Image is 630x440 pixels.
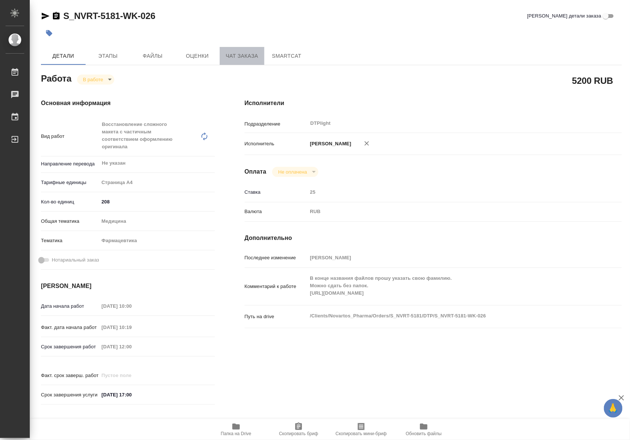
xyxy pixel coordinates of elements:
[41,372,99,379] p: Факт. срок заверш. работ
[41,303,99,310] p: Дата начала работ
[45,51,81,61] span: Детали
[41,218,99,225] p: Общая тематика
[221,431,251,436] span: Папка на Drive
[41,391,99,399] p: Срок завершения услуги
[392,419,455,440] button: Обновить файлы
[81,76,105,83] button: В работе
[335,431,386,436] span: Скопировать мини-бриф
[308,140,351,148] p: [PERSON_NAME]
[245,283,308,290] p: Комментарий к работе
[99,176,215,189] div: Страница А4
[604,399,623,418] button: 🙏
[245,99,622,108] h4: Исполнители
[63,11,155,21] a: S_NVRT-5181-WK-026
[308,272,591,300] textarea: В конце названия файлов прошу указать свою фамилию. Можно сдать без папок. [URL][DOMAIN_NAME]
[99,389,164,400] input: ✎ Введи что-нибудь
[245,254,308,262] p: Последнее изменение
[406,431,442,436] span: Обновить файлы
[99,301,164,311] input: Пустое поле
[99,196,215,207] input: ✎ Введи что-нибудь
[245,208,308,215] p: Валюта
[245,140,308,148] p: Исполнитель
[52,256,99,264] span: Нотариальный заказ
[41,343,99,351] p: Срок завершения работ
[41,198,99,206] p: Кол-во единиц
[245,189,308,196] p: Ставка
[99,234,215,247] div: Фармацевтика
[279,431,318,436] span: Скопировать бриф
[41,71,71,85] h2: Работа
[41,160,99,168] p: Направление перевода
[41,99,215,108] h4: Основная информация
[99,370,164,381] input: Пустое поле
[308,310,591,322] textarea: /Clients/Novartos_Pharma/Orders/S_NVRT-5181/DTP/S_NVRT-5181-WK-026
[99,215,215,228] div: Медицина
[41,133,99,140] p: Вид работ
[179,51,215,61] span: Оценки
[90,51,126,61] span: Этапы
[135,51,171,61] span: Файлы
[205,419,267,440] button: Папка на Drive
[527,12,601,20] span: [PERSON_NAME] детали заказа
[330,419,392,440] button: Скопировать мини-бриф
[41,282,215,291] h4: [PERSON_NAME]
[267,419,330,440] button: Скопировать бриф
[41,237,99,244] p: Тематика
[359,135,375,152] button: Удалить исполнителя
[272,167,318,177] div: В работе
[308,205,591,218] div: RUB
[41,25,57,41] button: Добавить тэг
[52,12,61,20] button: Скопировать ссылку
[224,51,260,61] span: Чат заказа
[245,234,622,243] h4: Дополнительно
[41,324,99,331] p: Факт. дата начала работ
[607,401,620,416] span: 🙏
[269,51,305,61] span: SmartCat
[308,252,591,263] input: Пустое поле
[572,74,613,87] h2: 5200 RUB
[41,179,99,186] p: Тарифные единицы
[99,322,164,333] input: Пустое поле
[245,120,308,128] p: Подразделение
[276,169,309,175] button: Не оплачена
[308,187,591,197] input: Пустое поле
[245,313,308,320] p: Путь на drive
[245,167,267,176] h4: Оплата
[41,12,50,20] button: Скопировать ссылку для ЯМессенджера
[99,341,164,352] input: Пустое поле
[77,75,114,85] div: В работе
